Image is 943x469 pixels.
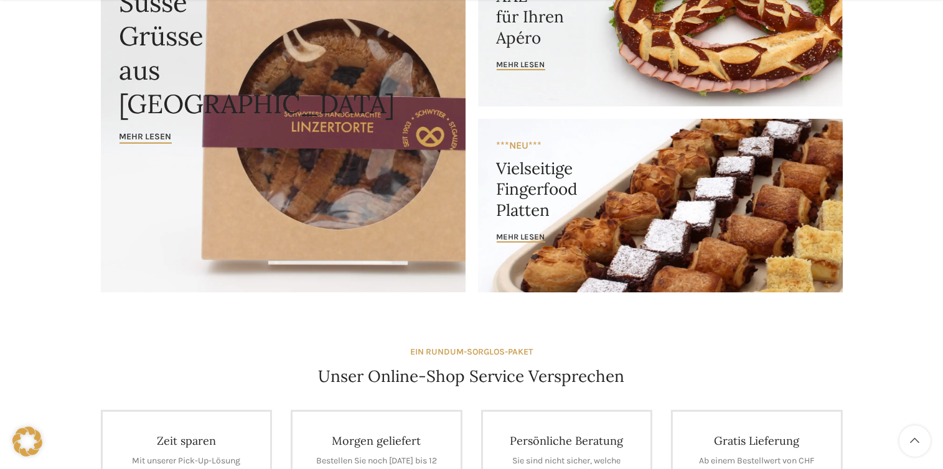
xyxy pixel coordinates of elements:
[410,346,533,357] strong: EIN RUNDUM-SORGLOS-PAKET
[311,434,442,448] h4: Morgen geliefert
[497,232,545,242] span: mehr lesen
[121,434,252,448] h4: Zeit sparen
[319,365,625,388] h4: Unser Online-Shop Service Versprechen
[692,434,822,448] h4: Gratis Lieferung
[497,232,545,243] a: mehr lesen
[502,434,632,448] h4: Persönliche Beratung
[478,119,843,292] a: Banner link
[899,425,931,457] a: Scroll to top button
